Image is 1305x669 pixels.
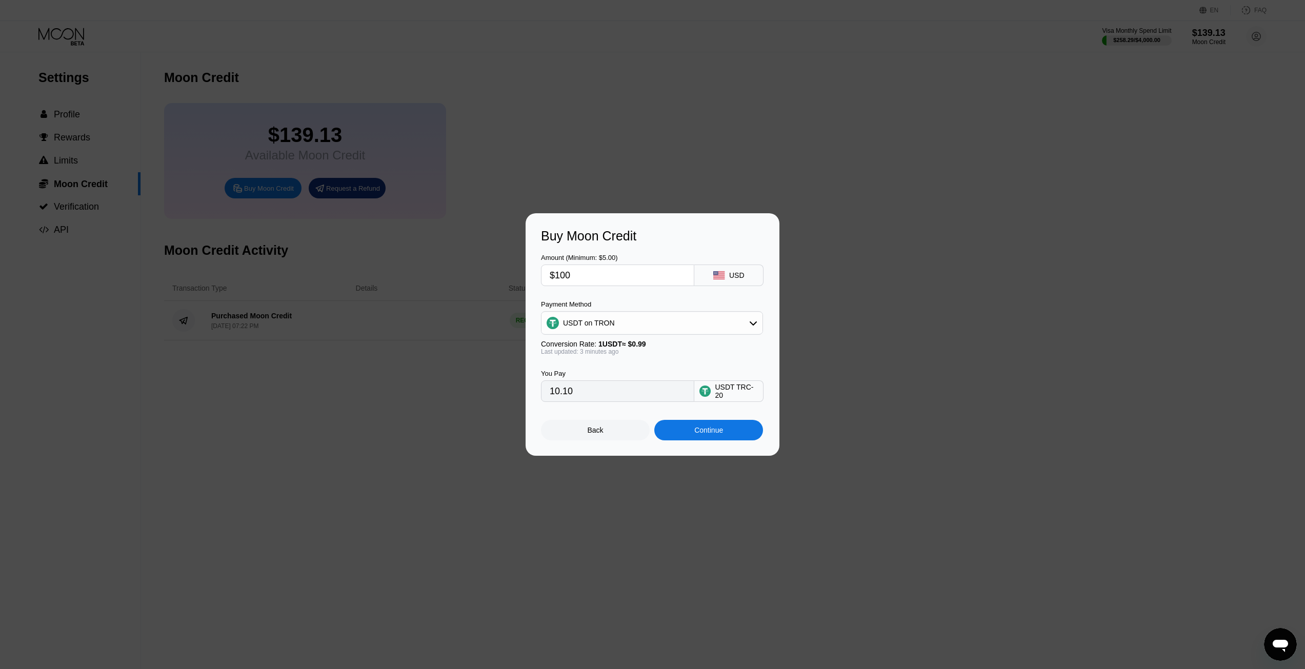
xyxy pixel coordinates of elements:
div: Payment Method [541,300,763,308]
div: USDT on TRON [541,313,762,333]
iframe: Bouton de lancement de la fenêtre de messagerie [1264,628,1297,661]
div: Conversion Rate: [541,340,763,348]
div: Amount (Minimum: $5.00) [541,254,694,261]
input: $0.00 [550,265,686,286]
div: Back [541,420,650,440]
div: Back [588,426,604,434]
div: USD [729,271,745,279]
div: Continue [694,426,723,434]
div: Buy Moon Credit [541,229,764,244]
span: 1 USDT ≈ $0.99 [598,340,646,348]
div: You Pay [541,370,694,377]
div: Continue [654,420,763,440]
div: USDT TRC-20 [715,383,758,399]
div: USDT on TRON [563,319,615,327]
div: Last updated: 3 minutes ago [541,348,763,355]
